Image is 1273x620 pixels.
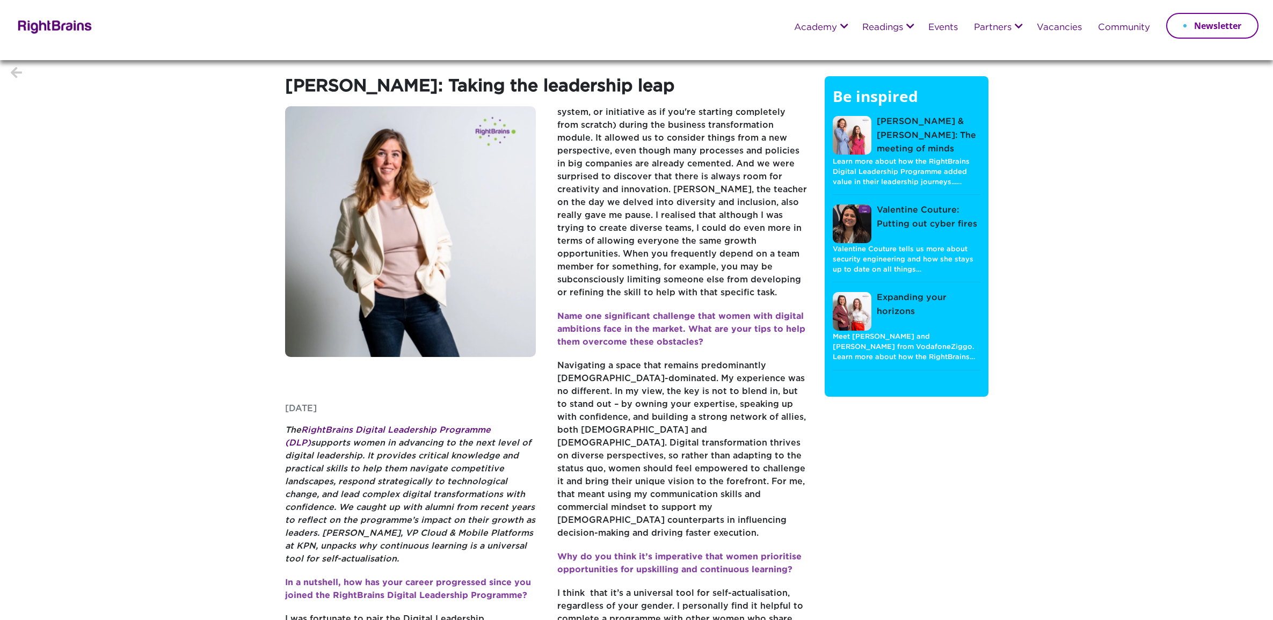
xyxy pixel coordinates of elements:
[1098,23,1150,33] a: Community
[557,312,805,346] strong: Name one significant challenge that women with digital ambitions face in the market. What are you...
[285,426,535,563] em: The supports women in advancing to the next level of digital leadership. It provides critical kno...
[862,23,903,33] a: Readings
[285,76,809,106] h1: [PERSON_NAME]: Taking the leadership leap
[833,156,980,188] p: Learn more about how the RightBrains Digital Leadership Programme added value in their leadership...
[285,403,536,424] p: [DATE]
[833,331,980,363] p: Meet [PERSON_NAME] and [PERSON_NAME] from VodafoneZiggo. Learn more about how the RightBrains…
[285,426,491,447] a: RightBrains Digital Leadership Programme (DLP)
[833,203,980,244] a: Valentine Couture: Putting out cyber fires
[557,360,809,551] p: Navigating a space that remains predominantly [DEMOGRAPHIC_DATA]-dominated. My experience was no ...
[557,553,802,574] strong: Why do you think it’s imperative that women prioritise opportunities for upskilling and continuou...
[1037,23,1082,33] a: Vacancies
[974,23,1012,33] a: Partners
[833,244,980,275] p: Valentine Couture tells us more about security engineering and how she stays up to date on all th...
[833,291,980,331] a: Expanding your horizons
[794,23,837,33] a: Academy
[928,23,958,33] a: Events
[1166,13,1259,39] a: Newsletter
[833,87,980,116] h5: Be inspired
[285,579,531,600] strong: In a nutshell, how has your career progressed since you joined the RightBrains Digital Leadership...
[14,18,92,34] img: Rightbrains
[833,115,980,156] a: [PERSON_NAME] & [PERSON_NAME]: The meeting of minds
